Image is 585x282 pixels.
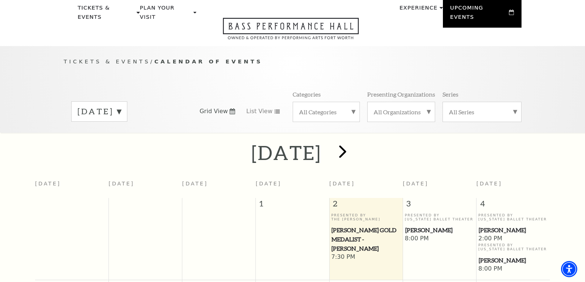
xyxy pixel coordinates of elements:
[478,243,548,251] p: Presented By [US_STATE] Ballet Theater
[476,181,502,187] span: [DATE]
[299,108,354,116] label: All Categories
[200,107,228,115] span: Grid View
[331,213,401,222] p: Presented By The [PERSON_NAME]
[331,226,400,253] span: [PERSON_NAME] Gold Medalist - [PERSON_NAME]
[293,90,321,98] p: Categories
[35,176,109,198] th: [DATE]
[109,176,182,198] th: [DATE]
[246,107,272,115] span: List View
[256,181,282,187] span: [DATE]
[403,181,429,187] span: [DATE]
[331,253,401,261] span: 7:30 PM
[182,176,256,198] th: [DATE]
[399,3,437,17] p: Experience
[405,213,475,222] p: Presented By [US_STATE] Ballet Theater
[328,140,355,166] button: next
[374,108,429,116] label: All Organizations
[330,198,403,213] span: 2
[78,106,121,117] label: [DATE]
[78,3,135,26] p: Tickets & Events
[64,58,151,65] span: Tickets & Events
[64,57,522,66] p: /
[478,235,548,243] span: 2:00 PM
[256,198,329,213] span: 1
[478,213,548,222] p: Presented By [US_STATE] Ballet Theater
[449,108,515,116] label: All Series
[405,226,474,235] span: [PERSON_NAME]
[405,235,475,243] span: 8:00 PM
[476,198,550,213] span: 4
[443,90,458,98] p: Series
[479,226,548,235] span: [PERSON_NAME]
[479,256,548,265] span: [PERSON_NAME]
[403,198,476,213] span: 3
[367,90,435,98] p: Presenting Organizations
[140,3,192,26] p: Plan Your Visit
[478,265,548,273] span: 8:00 PM
[450,3,507,26] p: Upcoming Events
[154,58,262,65] span: Calendar of Events
[561,261,577,277] div: Accessibility Menu
[251,141,321,164] h2: [DATE]
[329,181,355,187] span: [DATE]
[196,18,385,46] a: Open this option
